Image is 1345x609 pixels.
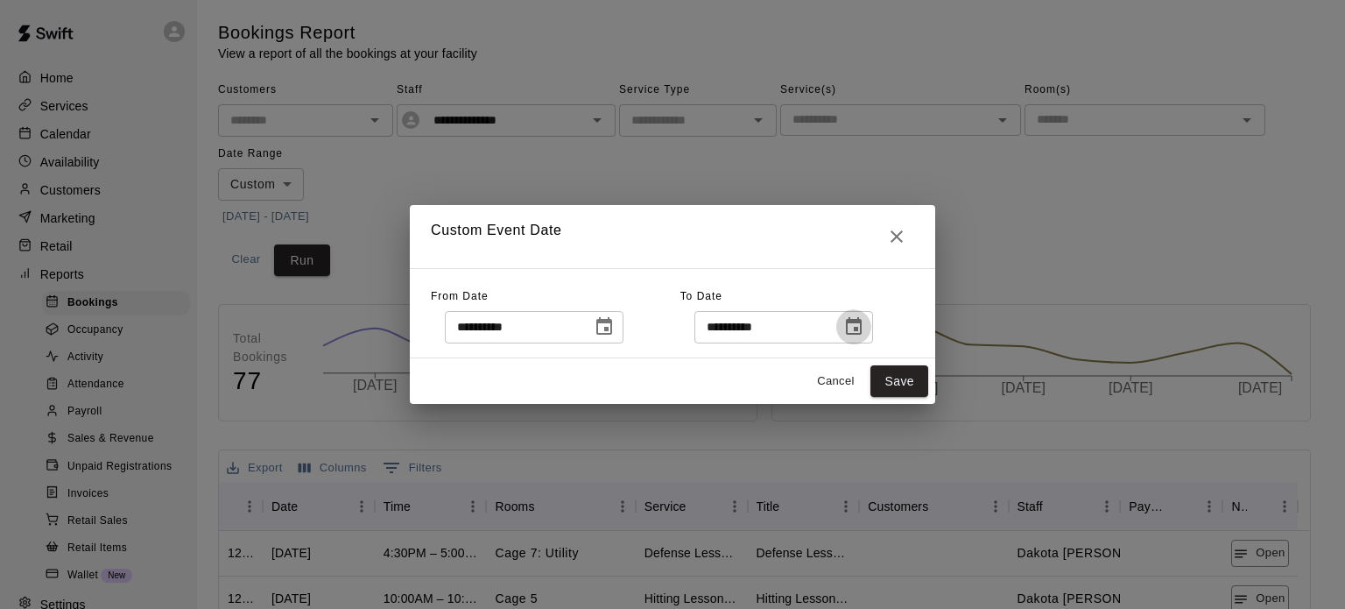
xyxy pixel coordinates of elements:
button: Close [879,219,914,254]
h2: Custom Event Date [410,205,935,268]
span: From Date [431,290,489,302]
button: Save [870,365,928,398]
button: Choose date, selected date is Aug 3, 2025 [587,309,622,344]
button: Cancel [807,368,863,395]
button: Choose date, selected date is Aug 9, 2025 [836,309,871,344]
span: To Date [680,290,722,302]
